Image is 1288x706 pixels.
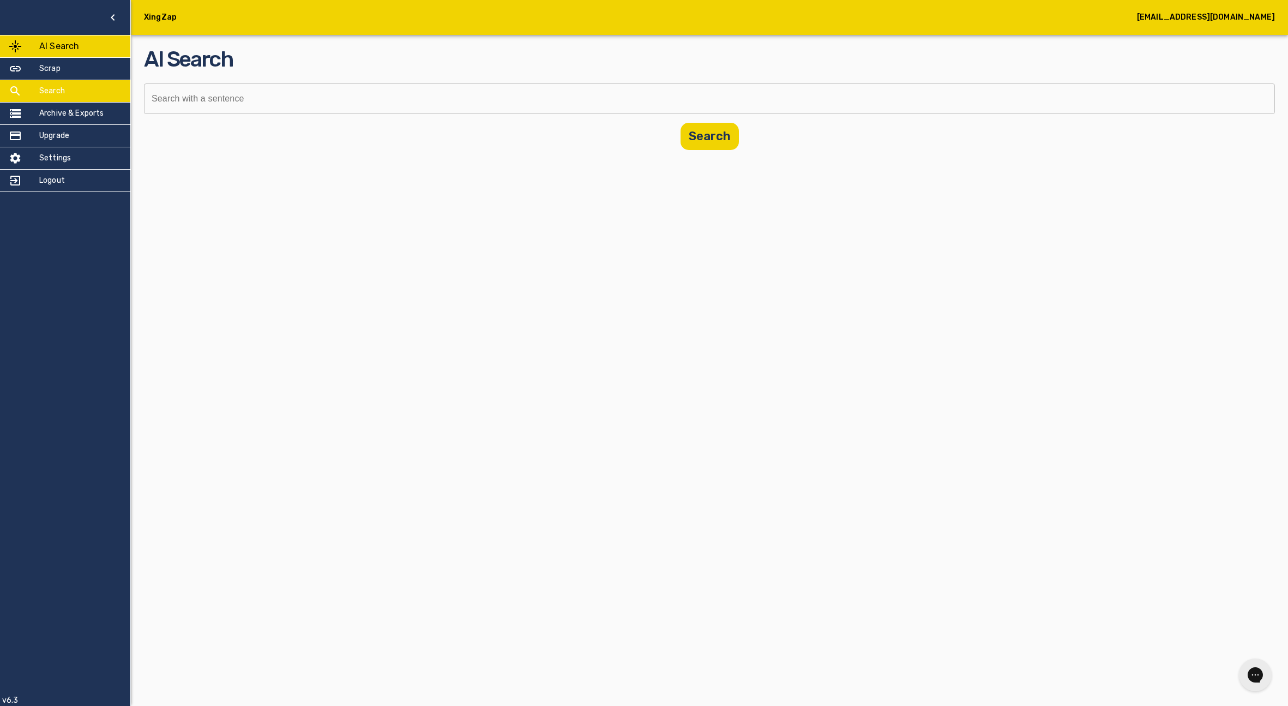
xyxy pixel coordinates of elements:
h5: Scrap [39,63,61,74]
iframe: Gorgias live chat messenger [1233,655,1277,695]
h5: AI Search [39,40,79,53]
h5: Archive & Exports [39,108,104,119]
button: Search [681,123,739,150]
input: I want all the project managers of the retail industry in Germany [144,83,1267,114]
h5: Upgrade [39,130,69,141]
p: v6.3 [2,695,19,706]
h5: [EMAIL_ADDRESS][DOMAIN_NAME] [1137,12,1275,23]
h2: AI Search [144,44,1275,75]
h5: XingZap [144,12,177,23]
h5: Logout [39,175,65,186]
h5: Settings [39,153,71,164]
h5: Search [39,86,65,97]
